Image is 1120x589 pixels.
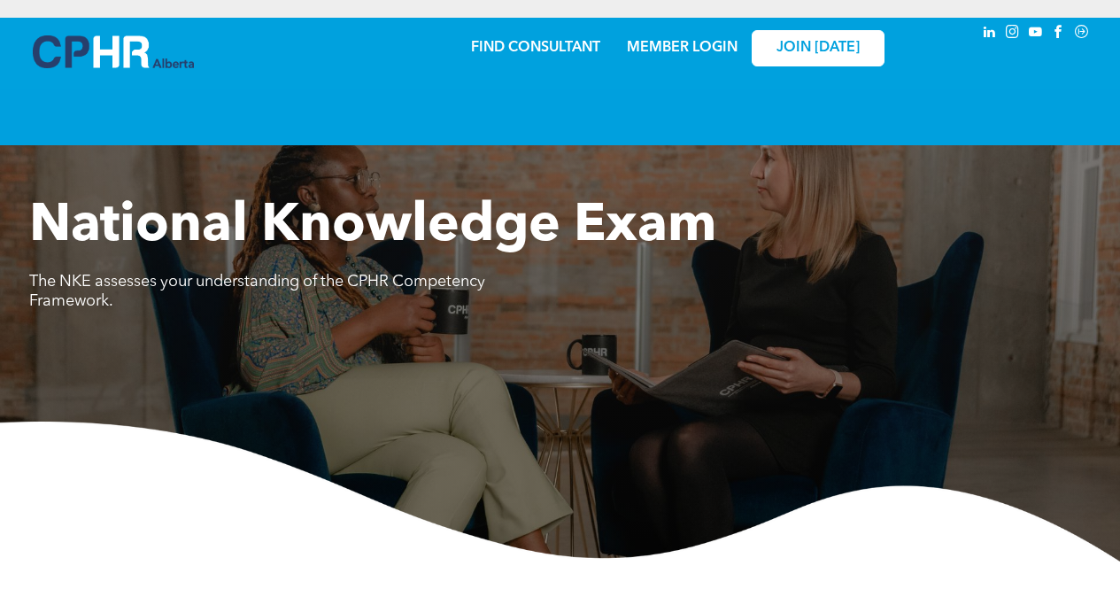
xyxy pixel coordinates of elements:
span: JOIN [DATE] [776,40,860,57]
a: instagram [1003,22,1023,46]
span: The NKE assesses your understanding of the CPHR Competency Framework. [29,274,485,309]
a: MEMBER LOGIN [627,41,738,55]
a: Social network [1072,22,1092,46]
img: A blue and white logo for cp alberta [33,35,194,68]
a: facebook [1049,22,1069,46]
a: JOIN [DATE] [752,30,884,66]
a: linkedin [980,22,1000,46]
a: FIND CONSULTANT [471,41,600,55]
a: youtube [1026,22,1046,46]
span: National Knowledge Exam [29,200,716,253]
